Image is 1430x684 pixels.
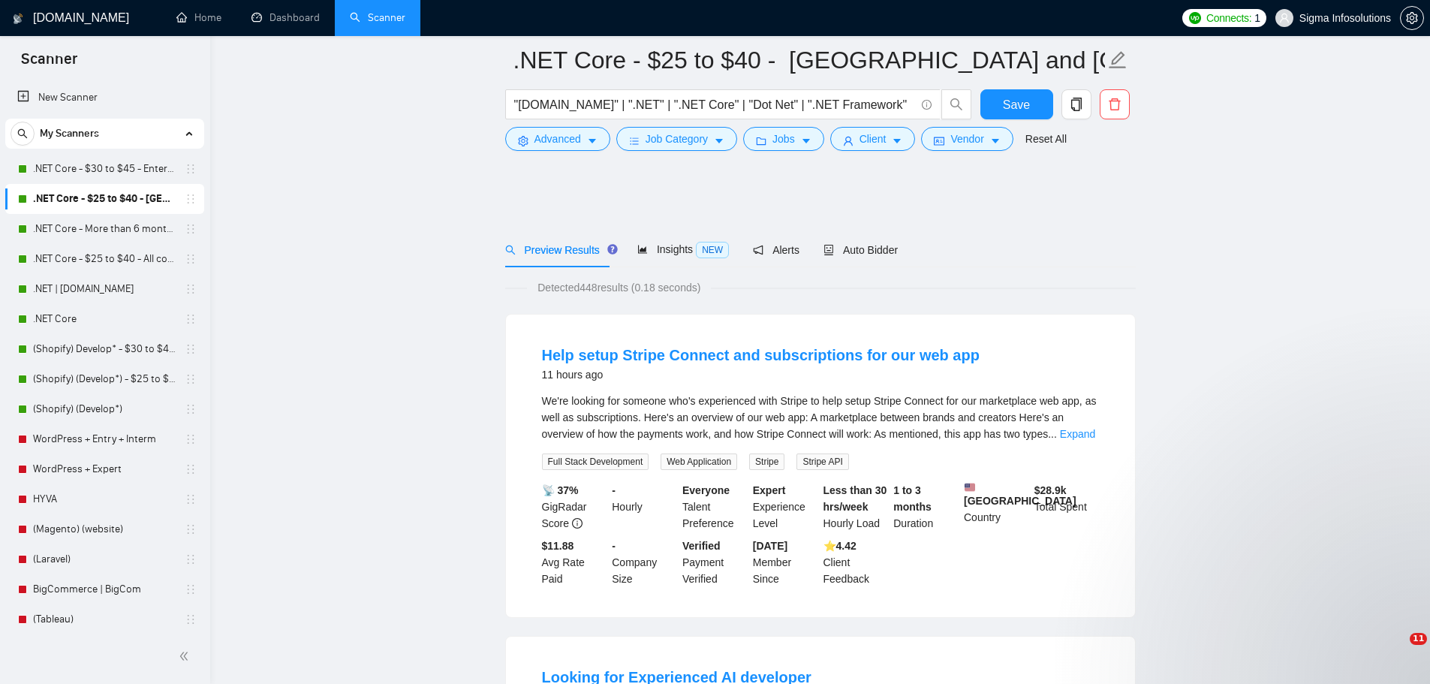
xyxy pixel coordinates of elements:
[679,538,750,587] div: Payment Verified
[830,127,916,151] button: userClientcaret-down
[587,135,598,146] span: caret-down
[1061,89,1091,119] button: copy
[251,11,320,24] a: dashboardDashboard
[756,135,766,146] span: folder
[513,41,1105,79] input: Scanner name...
[185,583,197,595] span: holder
[185,403,197,415] span: holder
[11,122,35,146] button: search
[514,95,915,114] input: Search Freelance Jobs...
[1100,89,1130,119] button: delete
[820,538,891,587] div: Client Feedback
[609,538,679,587] div: Company Size
[1401,12,1423,24] span: setting
[33,304,176,334] a: .NET Core
[1048,428,1057,440] span: ...
[1108,50,1127,70] span: edit
[950,131,983,147] span: Vendor
[527,279,711,296] span: Detected 448 results (0.18 seconds)
[33,394,176,424] a: (Shopify) (Develop*)
[890,482,961,532] div: Duration
[542,347,980,363] a: Help setup Stripe Connect and subscriptions for our web app
[1400,6,1424,30] button: setting
[823,540,856,552] b: ⭐️ 4.42
[1062,98,1091,111] span: copy
[13,7,23,31] img: logo
[185,523,197,535] span: holder
[1025,131,1067,147] a: Reset All
[893,484,932,513] b: 1 to 3 months
[1003,95,1030,114] span: Save
[33,274,176,304] a: .NET | [DOMAIN_NAME]
[980,89,1053,119] button: Save
[534,131,581,147] span: Advanced
[539,482,610,532] div: GigRadar Score
[542,393,1099,442] div: We're looking for someone who's experienced with Stripe to help setup Stripe Connect for our mark...
[539,538,610,587] div: Avg Rate Paid
[33,154,176,184] a: .NET Core - $30 to $45 - Enterprise client - ROW
[33,514,176,544] a: (Magento) (website)
[505,244,613,256] span: Preview Results
[33,184,176,214] a: .NET Core - $25 to $40 - [GEOGRAPHIC_DATA] and [GEOGRAPHIC_DATA]
[33,244,176,274] a: .NET Core - $25 to $40 - All continents
[941,89,971,119] button: search
[185,373,197,385] span: holder
[33,214,176,244] a: .NET Core - More than 6 months of work
[185,463,197,475] span: holder
[185,433,197,445] span: holder
[185,313,197,325] span: holder
[661,453,737,470] span: Web Application
[505,127,610,151] button: settingAdvancedcaret-down
[33,484,176,514] a: HYVA
[612,540,616,552] b: -
[990,135,1001,146] span: caret-down
[609,482,679,532] div: Hourly
[33,424,176,454] a: WordPress + Entry + Interm
[1400,12,1424,24] a: setting
[1379,633,1415,669] iframe: Intercom live chat
[965,482,975,493] img: 🇺🇸
[505,245,516,255] span: search
[616,127,737,151] button: barsJob Categorycaret-down
[1034,484,1067,496] b: $ 28.9k
[749,453,784,470] span: Stripe
[843,135,853,146] span: user
[682,484,730,496] b: Everyone
[33,334,176,364] a: (Shopify) Develop* - $30 to $45 Enterprise
[572,518,583,529] span: info-circle
[185,223,197,235] span: holder
[772,131,795,147] span: Jobs
[750,538,820,587] div: Member Since
[820,482,891,532] div: Hourly Load
[542,453,649,470] span: Full Stack Development
[1279,13,1290,23] span: user
[185,253,197,265] span: holder
[33,544,176,574] a: (Laravel)
[922,100,932,110] span: info-circle
[964,482,1076,507] b: [GEOGRAPHIC_DATA]
[33,454,176,484] a: WordPress + Expert
[9,48,89,80] span: Scanner
[753,245,763,255] span: notification
[185,493,197,505] span: holder
[179,649,194,664] span: double-left
[934,135,944,146] span: idcard
[1100,98,1129,111] span: delete
[542,540,574,552] b: $11.88
[185,283,197,295] span: holder
[682,540,721,552] b: Verified
[796,453,848,470] span: Stripe API
[696,242,729,258] span: NEW
[921,127,1013,151] button: idcardVendorcaret-down
[961,482,1031,532] div: Country
[801,135,811,146] span: caret-down
[17,83,192,113] a: New Scanner
[750,482,820,532] div: Experience Level
[646,131,708,147] span: Job Category
[11,128,34,139] span: search
[714,135,724,146] span: caret-down
[892,135,902,146] span: caret-down
[753,484,786,496] b: Expert
[185,553,197,565] span: holder
[185,193,197,205] span: holder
